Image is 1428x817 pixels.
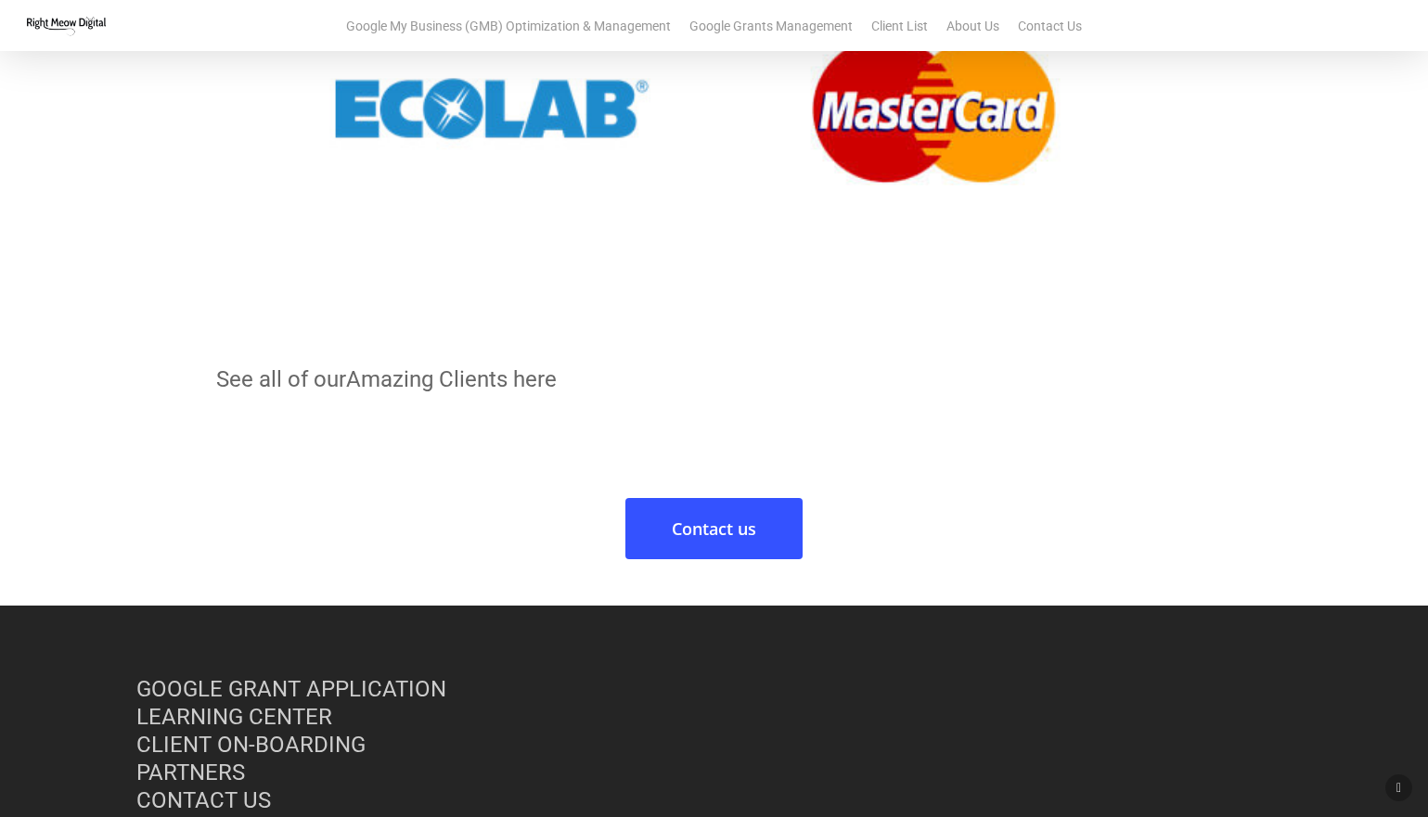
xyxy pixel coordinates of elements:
[136,676,446,702] a: GOOGLE GRANT APPLICATION
[136,704,332,730] a: LEARNING CENTER
[136,787,271,813] a: CONTACT US
[1018,17,1082,35] a: Contact Us
[136,760,245,785] a: PARTNERS
[216,365,1213,393] p: See all of our
[871,17,928,35] a: Client List
[136,732,366,758] a: CLIENT ON-BOARDING
[625,498,803,559] a: Contact us
[946,17,999,35] a: About Us
[346,366,557,392] a: Amazing Clients here
[672,519,756,538] span: Contact us
[689,17,853,35] a: Google Grants Management
[346,17,671,35] a: Google My Business (GMB) Optimization & Management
